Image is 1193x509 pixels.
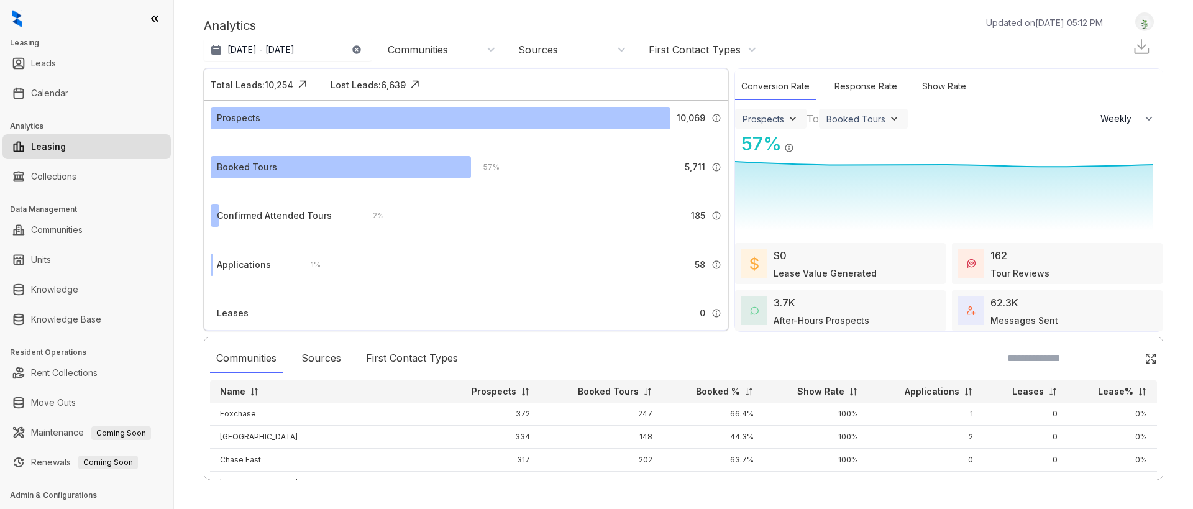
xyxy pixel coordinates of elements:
td: 100% [764,472,869,495]
img: sorting [643,387,652,397]
li: Move Outs [2,390,171,415]
img: UserAvatar [1136,16,1153,29]
td: 286 [438,472,540,495]
div: 57 % [471,160,500,174]
td: 66.4% [662,403,763,426]
p: [DATE] - [DATE] [227,44,295,56]
div: Sources [295,344,347,373]
span: Coming Soon [78,456,138,469]
span: 10,069 [677,111,705,125]
div: Applications [217,258,271,272]
li: Maintenance [2,420,171,445]
div: Communities [388,43,448,57]
img: Click Icon [293,75,312,94]
div: 2 % [360,209,384,222]
div: Show Rate [916,73,972,100]
td: [GEOGRAPHIC_DATA] [210,426,438,449]
td: 0% [1067,449,1157,472]
li: Knowledge Base [2,307,171,332]
div: 3.7K [774,295,795,310]
button: Weekly [1093,108,1163,130]
div: 57 % [735,130,782,158]
img: AfterHoursConversations [750,306,759,316]
div: Lost Leads: 6,639 [331,78,406,91]
div: Total Leads: 10,254 [211,78,293,91]
h3: Leasing [10,37,173,48]
li: Renewals [2,450,171,475]
div: Booked Tours [217,160,277,174]
h3: Analytics [10,121,173,132]
a: Collections [31,164,76,189]
a: RenewalsComing Soon [31,450,138,475]
img: Info [711,162,721,172]
img: logo [12,10,22,27]
p: Prospects [472,385,516,398]
img: sorting [521,387,530,397]
a: Units [31,247,51,272]
img: sorting [1138,387,1147,397]
div: Confirmed Attended Tours [217,209,332,222]
a: Communities [31,218,83,242]
td: 44.3% [662,426,763,449]
td: 0 [983,472,1067,495]
li: Collections [2,164,171,189]
p: Name [220,385,245,398]
td: 0 [983,403,1067,426]
img: SearchIcon [1118,353,1129,364]
img: Click Icon [406,75,424,94]
span: 58 [695,258,705,272]
li: Leads [2,51,171,76]
td: 334 [438,426,540,449]
div: $0 [774,248,787,263]
li: Rent Collections [2,360,171,385]
td: 0 [983,426,1067,449]
td: 0 [868,449,982,472]
img: ViewFilterArrow [787,112,799,125]
p: Analytics [204,16,256,35]
div: Lease Value Generated [774,267,877,280]
td: 65.0% [662,472,763,495]
img: TotalFum [967,306,976,315]
td: Foxchase [210,403,438,426]
div: Conversion Rate [735,73,816,100]
button: [DATE] - [DATE] [204,39,372,61]
a: Leasing [31,134,66,159]
img: ViewFilterArrow [888,112,900,125]
a: Calendar [31,81,68,106]
p: Leases [1012,385,1044,398]
div: Sources [518,43,558,57]
div: 162 [990,248,1007,263]
td: 202 [540,449,662,472]
td: 100% [764,403,869,426]
td: Chase East [210,449,438,472]
img: Info [711,211,721,221]
img: Info [711,308,721,318]
div: First Contact Types [649,43,741,57]
td: 100% [764,426,869,449]
div: First Contact Types [360,344,464,373]
td: 63.7% [662,449,763,472]
h3: Data Management [10,204,173,215]
p: Show Rate [797,385,844,398]
p: Updated on [DATE] 05:12 PM [986,16,1103,29]
div: Response Rate [828,73,903,100]
a: Rent Collections [31,360,98,385]
img: Click Icon [1145,352,1157,365]
h3: Admin & Configurations [10,490,173,501]
div: After-Hours Prospects [774,314,869,327]
div: Messages Sent [990,314,1058,327]
td: 0% [1067,403,1157,426]
p: Booked % [696,385,740,398]
img: sorting [250,387,259,397]
img: Download [1132,37,1151,56]
h3: Resident Operations [10,347,173,358]
div: Prospects [217,111,260,125]
li: Communities [2,218,171,242]
span: 185 [691,209,705,222]
a: Leads [31,51,56,76]
img: sorting [849,387,858,397]
span: 0 [700,306,705,320]
td: 372 [438,403,540,426]
img: LeaseValue [750,256,759,271]
li: Calendar [2,81,171,106]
